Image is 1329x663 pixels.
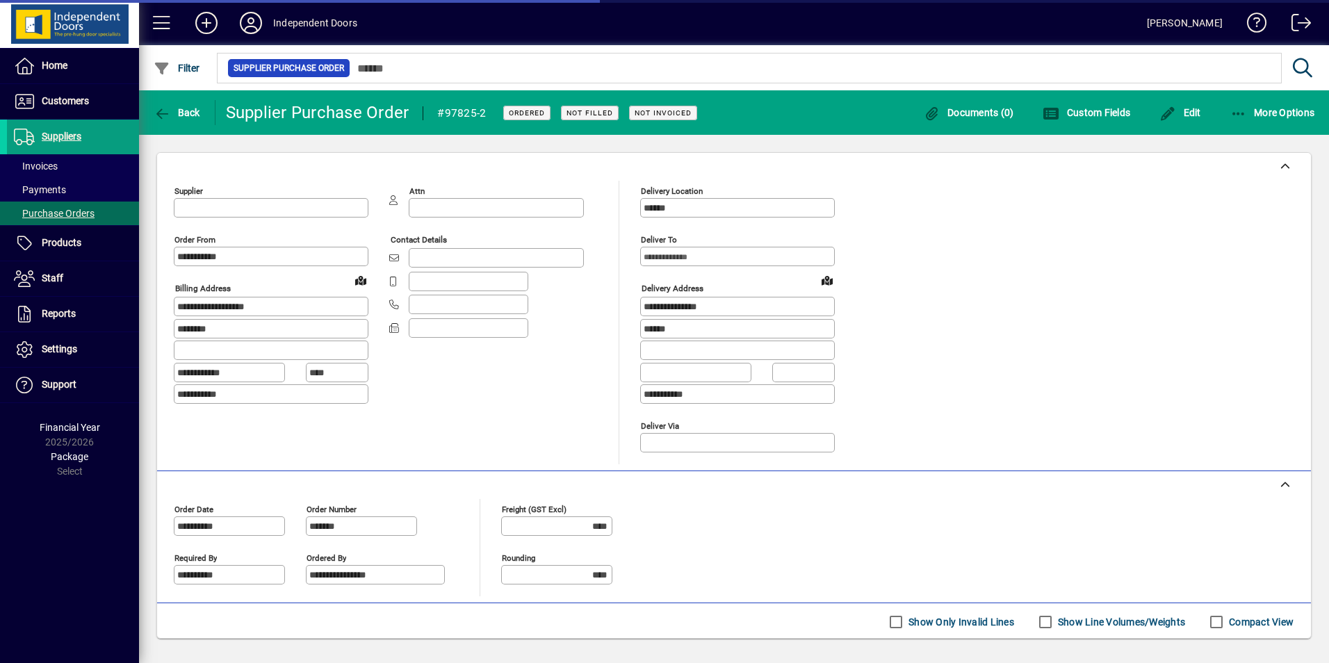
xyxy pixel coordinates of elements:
span: Purchase Orders [14,208,95,219]
span: Reports [42,308,76,319]
a: Home [7,49,139,83]
mat-label: Freight (GST excl) [502,504,566,514]
a: Invoices [7,154,139,178]
label: Show Only Invalid Lines [906,615,1014,629]
span: Custom Fields [1043,107,1130,118]
span: Support [42,379,76,390]
a: Purchase Orders [7,202,139,225]
button: Profile [229,10,273,35]
span: Invoices [14,161,58,172]
mat-label: Rounding [502,552,535,562]
span: Payments [14,184,66,195]
span: Edit [1159,107,1201,118]
button: Back [150,100,204,125]
label: Show Line Volumes/Weights [1055,615,1185,629]
span: Documents (0) [924,107,1014,118]
mat-label: Required by [174,552,217,562]
span: Back [154,107,200,118]
span: Filter [154,63,200,74]
span: Ordered [509,108,545,117]
mat-label: Delivery Location [641,186,703,196]
a: Settings [7,332,139,367]
div: Independent Doors [273,12,357,34]
a: View on map [350,269,372,291]
a: Logout [1281,3,1312,48]
span: More Options [1230,107,1315,118]
mat-label: Deliver via [641,420,679,430]
span: Package [51,451,88,462]
a: Knowledge Base [1237,3,1267,48]
a: View on map [816,269,838,291]
button: Add [184,10,229,35]
mat-label: Order from [174,235,215,245]
a: Products [7,226,139,261]
span: Not Filled [566,108,613,117]
div: [PERSON_NAME] [1147,12,1223,34]
span: Customers [42,95,89,106]
a: Payments [7,178,139,202]
span: Settings [42,343,77,354]
mat-label: Deliver To [641,235,677,245]
span: Staff [42,272,63,284]
span: Suppliers [42,131,81,142]
a: Reports [7,297,139,331]
div: #97825-2 [437,102,486,124]
button: Edit [1156,100,1205,125]
span: Products [42,237,81,248]
button: Documents (0) [920,100,1018,125]
a: Support [7,368,139,402]
button: Filter [150,56,204,81]
mat-label: Order number [307,504,357,514]
mat-label: Order date [174,504,213,514]
label: Compact View [1226,615,1294,629]
span: Supplier Purchase Order [234,61,344,75]
app-page-header-button: Back [139,100,215,125]
mat-label: Supplier [174,186,203,196]
mat-label: Ordered by [307,552,346,562]
span: Not Invoiced [635,108,692,117]
div: Supplier Purchase Order [226,101,409,124]
span: Financial Year [40,422,100,433]
span: Home [42,60,67,71]
a: Customers [7,84,139,119]
a: Staff [7,261,139,296]
mat-label: Attn [409,186,425,196]
button: More Options [1227,100,1319,125]
button: Custom Fields [1039,100,1134,125]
